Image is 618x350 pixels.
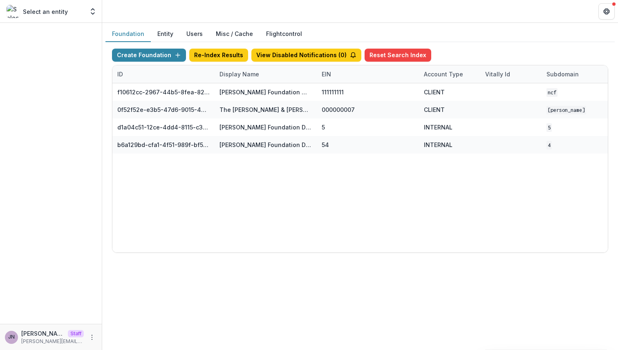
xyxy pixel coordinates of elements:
div: d1a04c51-12ce-4dd4-8115-c3f64f33e766 [117,123,210,132]
code: 4 [546,141,552,149]
code: 5 [546,123,552,132]
div: 0f52f52e-e3b5-47d6-9015-40e82d34684c [117,105,210,114]
div: [PERSON_NAME] Foundation Workflow Sandbox [219,88,312,96]
button: Get Help [598,3,615,20]
div: Vitally Id [480,70,515,78]
p: Staff [68,330,84,337]
div: Account Type [419,65,480,83]
button: Misc / Cache [209,26,260,42]
div: CLIENT [424,88,445,96]
div: 111111111 [322,88,344,96]
div: Vitally Id [480,65,542,83]
button: Entity [151,26,180,42]
div: The [PERSON_NAME] & [PERSON_NAME] Family Foundation [219,105,312,114]
div: ID [112,65,215,83]
code: [PERSON_NAME] [546,106,586,114]
button: Users [180,26,209,42]
button: Open entity switcher [87,3,99,20]
div: Subdomain [542,65,603,83]
div: 000000007 [322,105,355,114]
p: [PERSON_NAME][EMAIL_ADDRESS][DOMAIN_NAME] [21,338,84,345]
div: Account Type [419,70,468,78]
div: EIN [317,70,336,78]
div: f10612cc-2967-44b5-8fea-824c4e1f13c5 [117,88,210,96]
button: Foundation [105,26,151,42]
button: Re-Index Results [189,49,248,62]
div: Display Name [215,65,317,83]
div: EIN [317,65,419,83]
div: ID [112,70,128,78]
div: 5 [322,123,325,132]
p: Select an entity [23,7,68,16]
div: 54 [322,140,329,149]
div: CLIENT [424,105,445,114]
img: Select an entity [7,5,20,18]
div: Subdomain [542,70,584,78]
div: [PERSON_NAME] Foundation Data Sandbox [219,123,312,132]
div: [PERSON_NAME] Foundation Data Sandbox [dep] [219,140,312,149]
div: INTERNAL [424,123,452,132]
div: b6a129bd-cfa1-4f51-989f-bf5009606d84 [117,140,210,149]
button: Reset Search Index [365,49,431,62]
p: [PERSON_NAME] [21,329,65,338]
div: INTERNAL [424,140,452,149]
button: Create Foundation [112,49,186,62]
button: View Disabled Notifications (0) [251,49,361,62]
div: Display Name [215,70,264,78]
div: Joyce N [8,334,15,340]
code: ncf [546,88,558,97]
a: Flightcontrol [266,29,302,38]
button: More [87,332,97,342]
